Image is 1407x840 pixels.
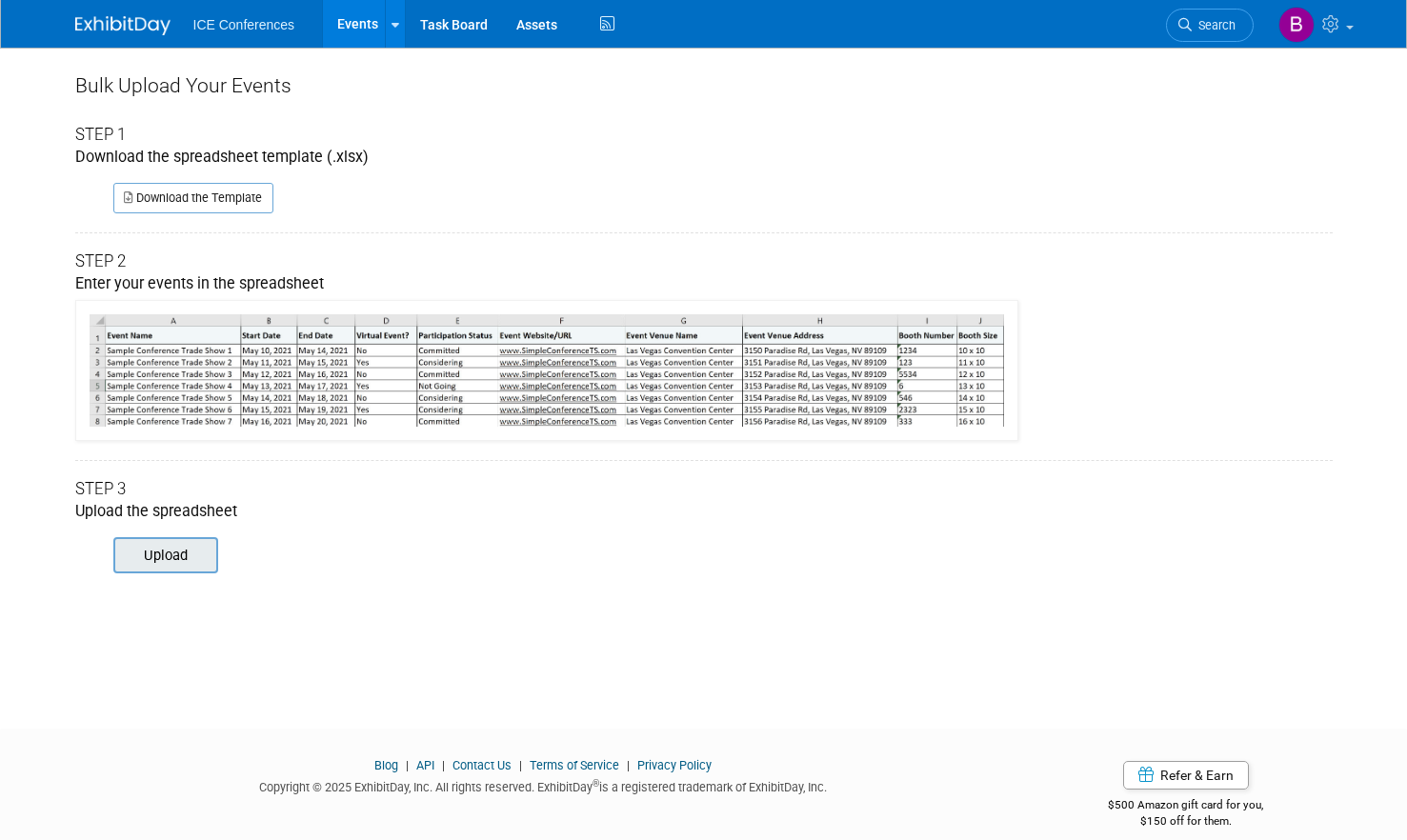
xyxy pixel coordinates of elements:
[75,71,1333,100] div: Bulk Upload Your Events
[374,758,398,772] a: Blog
[1123,761,1249,790] a: Refer & Earn
[75,774,1012,796] div: Copyright © 2025 ExhibitDay, Inc. All rights reserved. ExhibitDay is a registered trademark of Ex...
[113,183,273,213] a: Download the Template
[75,501,1333,523] div: Upload the spreadsheet
[514,758,527,772] span: |
[637,758,712,772] a: Privacy Policy
[193,17,295,32] span: ICE Conferences
[1039,785,1333,829] div: $500 Amazon gift card for you,
[530,758,619,772] a: Terms of Service
[75,250,1333,273] div: Step 2
[75,273,1333,441] div: Enter your events in the spreadsheet
[75,478,1333,501] div: Step 3
[452,758,512,772] a: Contact Us
[1192,18,1236,32] span: Search
[75,16,171,35] img: ExhibitDay
[401,758,413,772] span: |
[1039,813,1333,830] div: $150 off for them.
[593,778,599,789] sup: ®
[1278,7,1315,43] img: Brandi Allegood
[437,758,450,772] span: |
[1166,9,1254,42] a: Search
[416,758,434,772] a: API
[622,758,634,772] span: |
[75,147,1333,169] div: Download the spreadsheet template (.xlsx)
[75,124,1333,147] div: Step 1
